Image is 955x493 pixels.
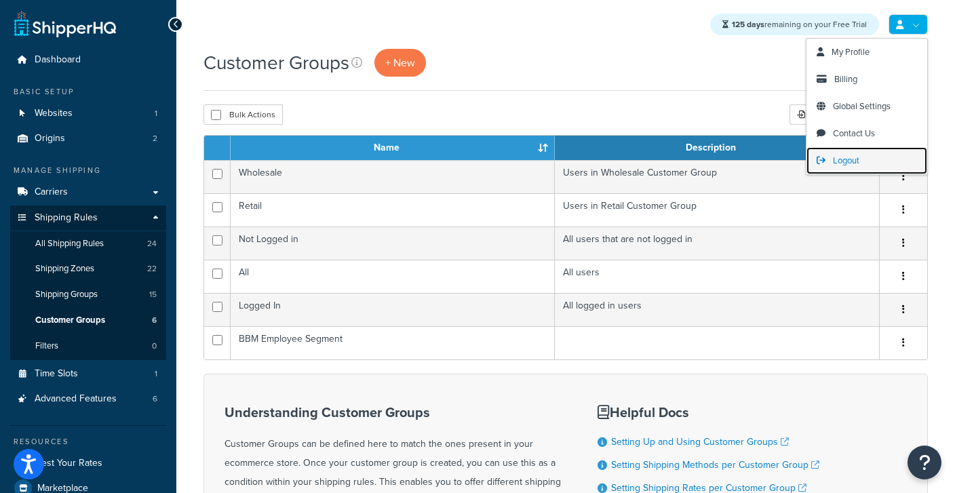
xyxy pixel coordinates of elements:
div: remaining on your Free Trial [710,14,879,35]
a: Logout [806,147,927,174]
span: Filters [35,340,58,352]
li: Filters [10,334,166,359]
span: 0 [152,340,157,352]
td: Retail [231,193,555,226]
span: Billing [834,73,857,85]
div: Basic Setup [10,86,166,98]
span: 1 [155,368,157,380]
td: Users in Wholesale Customer Group [555,160,880,193]
span: Shipping Zones [35,263,94,275]
span: 24 [147,238,157,250]
td: Users in Retail Customer Group [555,193,880,226]
a: Test Your Rates [10,451,166,475]
span: Customer Groups [35,315,105,326]
button: Bulk Actions [203,104,283,125]
a: Dashboard [10,47,166,73]
li: Advanced Features [10,387,166,412]
span: 15 [149,289,157,300]
td: All users [555,260,880,293]
a: Setting Shipping Methods per Customer Group [611,458,819,472]
a: Billing [806,66,927,93]
div: Import CSV [790,104,859,125]
li: Customer Groups [10,308,166,333]
span: My Profile [832,45,870,58]
th: Name: activate to sort column ascending [231,136,555,160]
td: All logged in users [555,293,880,326]
span: Shipping Rules [35,212,98,224]
a: + New [374,49,426,77]
a: ShipperHQ Home [14,10,116,37]
li: Websites [10,101,166,126]
a: Advanced Features 6 [10,387,166,412]
a: Websites 1 [10,101,166,126]
a: Shipping Zones 22 [10,256,166,281]
li: Time Slots [10,361,166,387]
div: Resources [10,436,166,448]
span: 6 [152,315,157,326]
span: Logout [833,154,859,167]
li: Shipping Zones [10,256,166,281]
a: Filters 0 [10,334,166,359]
a: Shipping Rules [10,205,166,231]
li: Shipping Groups [10,282,166,307]
span: All Shipping Rules [35,238,104,250]
li: Origins [10,126,166,151]
span: Origins [35,133,65,144]
h3: Understanding Customer Groups [225,405,564,420]
a: Contact Us [806,120,927,147]
span: 6 [153,393,157,405]
button: Open Resource Center [908,446,941,479]
a: All Shipping Rules 24 [10,231,166,256]
a: Global Settings [806,93,927,120]
span: Advanced Features [35,393,117,405]
a: Origins 2 [10,126,166,151]
a: My Profile [806,39,927,66]
span: Global Settings [833,100,891,113]
td: Not Logged in [231,226,555,260]
td: All [231,260,555,293]
li: Shipping Rules [10,205,166,360]
span: Time Slots [35,368,78,380]
span: 2 [153,133,157,144]
a: Shipping Groups 15 [10,282,166,307]
span: 1 [155,108,157,119]
span: Shipping Groups [35,289,98,300]
h1: Customer Groups [203,50,349,76]
span: Test Your Rates [37,458,102,469]
span: Carriers [35,186,68,198]
td: All users that are not logged in [555,226,880,260]
div: Manage Shipping [10,165,166,176]
li: All Shipping Rules [10,231,166,256]
td: Wholesale [231,160,555,193]
th: Description: activate to sort column ascending [555,136,880,160]
span: Websites [35,108,73,119]
h3: Helpful Docs [598,405,819,420]
span: Contact Us [833,127,875,140]
a: Carriers [10,180,166,205]
a: Time Slots 1 [10,361,166,387]
a: Setting Up and Using Customer Groups [611,435,789,449]
span: + New [385,55,415,71]
td: BBM Employee Segment [231,326,555,359]
a: Customer Groups 6 [10,308,166,333]
strong: 125 days [732,18,764,31]
span: Dashboard [35,54,81,66]
span: 22 [147,263,157,275]
td: Logged In [231,293,555,326]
